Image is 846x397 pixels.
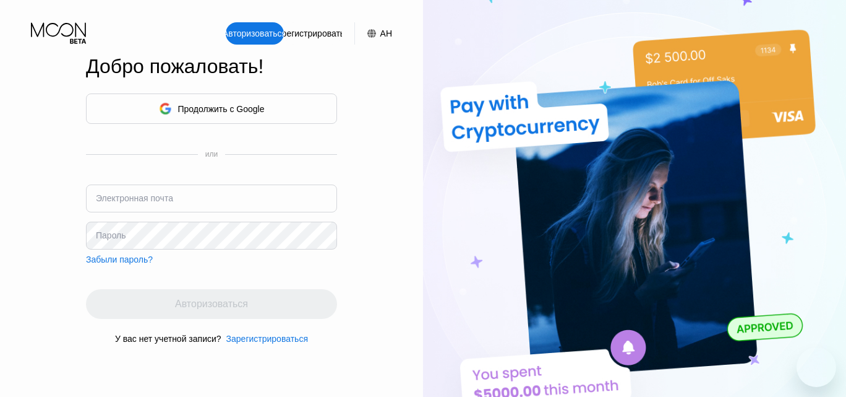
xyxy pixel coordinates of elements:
[86,94,337,124] div: Продолжить с Google
[221,334,308,344] div: Зарегистрироваться
[115,334,221,344] font: У вас нет учетной записи?
[96,193,173,203] font: Электронная почта
[226,22,284,45] div: Авторизоваться
[380,28,392,38] font: АН
[284,22,342,45] div: Зарегистрироваться
[226,334,308,344] font: Зарегистрироваться
[354,22,392,45] div: АН
[205,150,218,159] font: или
[86,55,263,77] font: Добро пожаловать!
[797,347,836,387] iframe: Кнопка запуска окна обмена сообщениями
[271,28,353,38] font: Зарегистрироваться
[178,104,265,114] font: Продолжить с Google
[223,28,286,38] font: Авторизоваться
[86,255,153,264] font: Забыли пароль?
[96,230,126,240] font: Пароль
